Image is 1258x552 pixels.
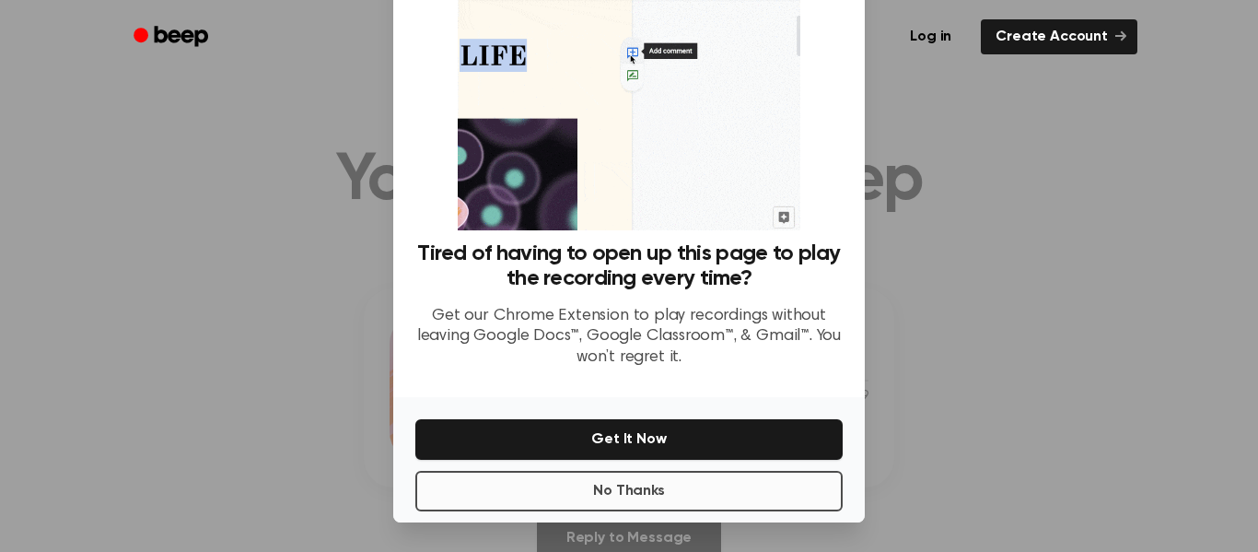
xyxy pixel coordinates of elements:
[415,419,843,460] button: Get It Now
[891,16,970,58] a: Log in
[415,241,843,291] h3: Tired of having to open up this page to play the recording every time?
[981,19,1137,54] a: Create Account
[121,19,225,55] a: Beep
[415,306,843,369] p: Get our Chrome Extension to play recordings without leaving Google Docs™, Google Classroom™, & Gm...
[415,471,843,511] button: No Thanks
